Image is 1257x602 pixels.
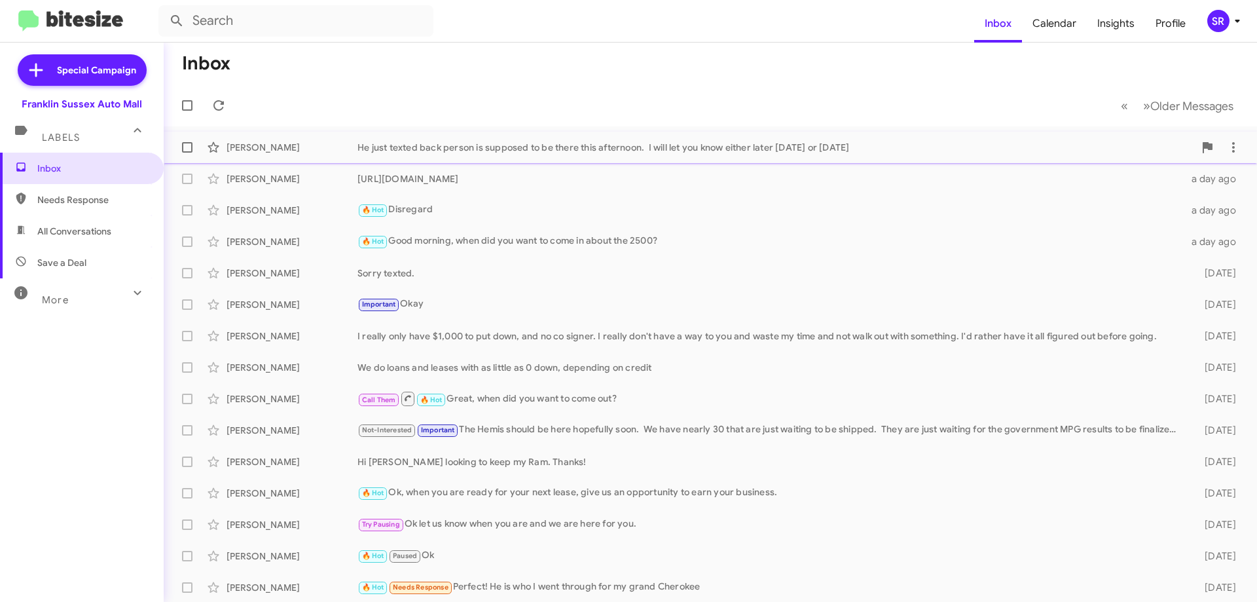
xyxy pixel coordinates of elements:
div: We do loans and leases with as little as 0 down, depending on credit [357,361,1184,374]
div: The Hemis should be here hopefully soon. We have nearly 30 that are just waiting to be shipped. T... [357,423,1184,438]
span: « [1121,98,1128,114]
input: Search [158,5,433,37]
div: [PERSON_NAME] [227,235,357,248]
nav: Page navigation example [1114,92,1241,119]
div: [URL][DOMAIN_NAME] [357,172,1184,185]
div: Perfect! He is who I went through for my grand Cherokee [357,580,1184,595]
a: Calendar [1022,5,1087,43]
span: All Conversations [37,225,111,238]
span: Save a Deal [37,256,86,269]
div: [DATE] [1184,267,1247,280]
div: [DATE] [1184,329,1247,343]
span: Not-Interested [362,426,412,434]
span: Needs Response [393,583,448,592]
div: a day ago [1184,235,1247,248]
span: 🔥 Hot [362,489,384,497]
div: Ok [357,548,1184,563]
div: [DATE] [1184,487,1247,500]
div: [PERSON_NAME] [227,550,357,563]
div: [DATE] [1184,550,1247,563]
div: Ok let us know when you are and we are here for you. [357,517,1184,532]
span: 🔥 Hot [362,583,384,592]
div: Okay [357,297,1184,312]
div: [PERSON_NAME] [227,141,357,154]
span: 🔥 Hot [362,237,384,246]
div: [DATE] [1184,581,1247,594]
div: [DATE] [1184,424,1247,437]
div: Disregard [357,202,1184,217]
div: Hi [PERSON_NAME] looking to keep my Ram. Thanks! [357,455,1184,468]
span: Older Messages [1150,99,1233,113]
div: [PERSON_NAME] [227,172,357,185]
span: Labels [42,132,80,143]
div: SR [1207,10,1230,32]
span: Paused [393,552,417,560]
button: Next [1135,92,1241,119]
div: Good morning, when did you want to come in about the 2500? [357,234,1184,249]
div: [DATE] [1184,361,1247,374]
div: [PERSON_NAME] [227,267,357,280]
div: Ok, when you are ready for your next lease, give us an opportunity to earn your business. [357,485,1184,500]
div: [PERSON_NAME] [227,581,357,594]
a: Inbox [974,5,1022,43]
div: [DATE] [1184,392,1247,405]
h1: Inbox [182,53,230,74]
button: SR [1196,10,1243,32]
div: [DATE] [1184,455,1247,468]
button: Previous [1113,92,1136,119]
a: Profile [1145,5,1196,43]
span: Call Them [362,396,396,404]
span: 🔥 Hot [362,552,384,560]
span: 🔥 Hot [420,396,443,404]
div: Sorry texted. [357,267,1184,280]
div: [PERSON_NAME] [227,204,357,217]
span: More [42,294,69,306]
div: [PERSON_NAME] [227,298,357,311]
span: Needs Response [37,193,149,206]
a: Insights [1087,5,1145,43]
div: I really only have $1,000 to put down, and no co signer. I really don't have a way to you and was... [357,329,1184,343]
div: Great, when did you want to come out? [357,390,1184,407]
div: [PERSON_NAME] [227,455,357,468]
div: [PERSON_NAME] [227,487,357,500]
span: Important [362,300,396,309]
div: Franklin Sussex Auto Mall [22,98,142,111]
span: Special Campaign [57,64,136,77]
div: [PERSON_NAME] [227,392,357,405]
div: [PERSON_NAME] [227,329,357,343]
span: Try Pausing [362,520,400,529]
span: Inbox [37,162,149,175]
span: Important [421,426,455,434]
div: He just texted back person is supposed to be there this afternoon. I will let you know either lat... [357,141,1194,154]
div: a day ago [1184,204,1247,217]
span: 🔥 Hot [362,206,384,214]
div: [PERSON_NAME] [227,518,357,531]
div: [DATE] [1184,518,1247,531]
span: » [1143,98,1150,114]
div: [DATE] [1184,298,1247,311]
a: Special Campaign [18,54,147,86]
div: [PERSON_NAME] [227,424,357,437]
div: a day ago [1184,172,1247,185]
div: [PERSON_NAME] [227,361,357,374]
